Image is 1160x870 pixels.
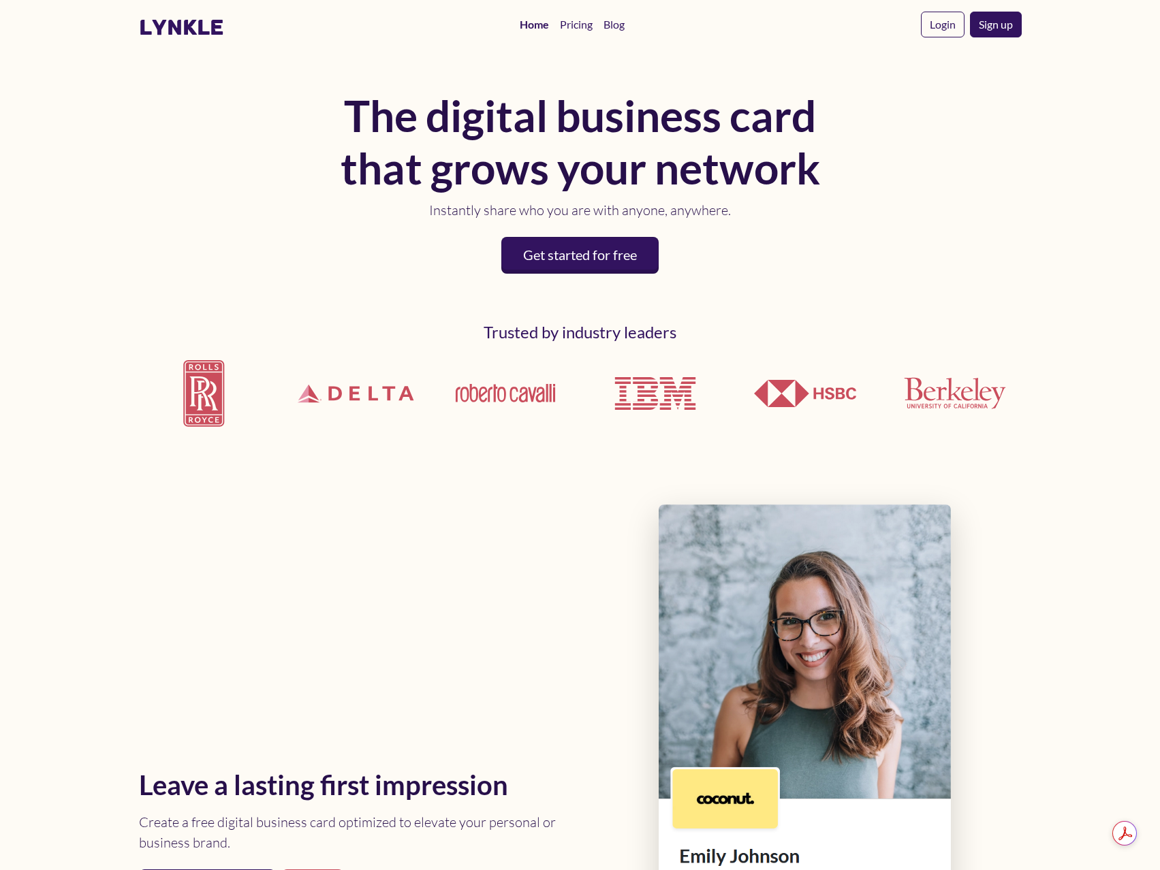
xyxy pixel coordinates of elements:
a: Pricing [554,11,598,38]
a: Get started for free [501,237,659,274]
a: Login [921,12,965,37]
img: Delta Airlines [289,346,422,441]
p: Instantly share who you are with anyone, anywhere. [335,200,826,221]
a: Blog [598,11,630,38]
h2: Trusted by industry leaders [139,323,1022,342]
img: IBM [604,342,706,445]
img: HSBC [754,380,856,407]
h1: The digital business card that grows your network [335,90,826,195]
h2: Leave a lasting first impression [139,769,572,801]
img: Roberto Cavalli [454,383,557,404]
a: Home [514,11,554,38]
a: lynkle [139,14,224,40]
img: UCLA Berkeley [904,377,1006,409]
a: Sign up [970,12,1022,37]
img: Rolls Royce [139,349,272,438]
p: Create a free digital business card optimized to elevate your personal or business brand. [139,812,572,853]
